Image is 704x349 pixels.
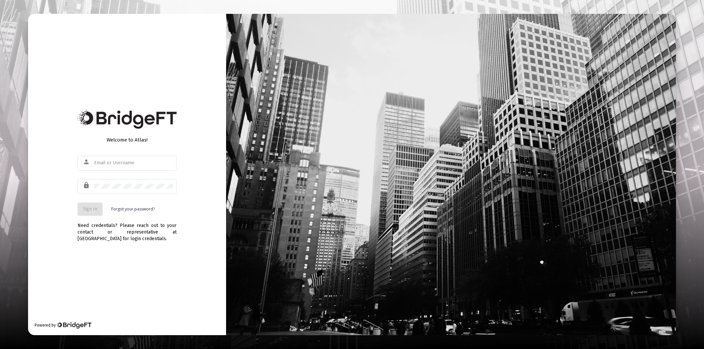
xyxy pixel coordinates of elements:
[78,110,177,129] img: Bridge Financial Technology Logo
[56,322,91,329] img: Bridge Financial Technology Logo
[78,216,177,242] div: Need credentials? Please reach out to your contact or representative at [GEOGRAPHIC_DATA] for log...
[78,203,103,216] button: Sign In
[78,137,177,143] div: Welcome to Atlas!
[83,181,91,189] mat-icon: lock
[35,322,91,329] div: Powered by
[83,206,97,212] span: Sign In
[111,206,155,212] a: Forgot your password?
[94,160,173,166] input: Email or Username
[83,158,91,166] mat-icon: person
